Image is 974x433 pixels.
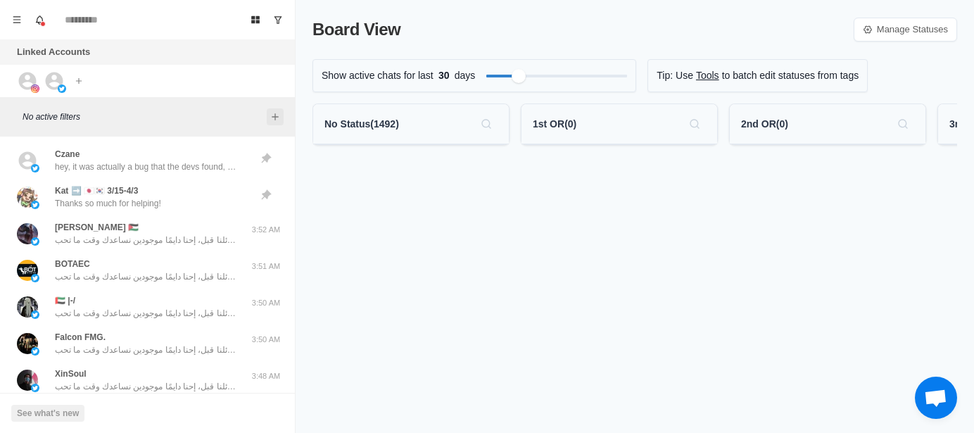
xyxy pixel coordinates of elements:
p: سلام، بس حبيت أذكرك آخر مرة لو فاتتك رسائلنا قبل، إحنا دايمًا موجودين نساعدك وقت ما تحب. [55,344,238,356]
p: XinSoul [55,368,87,380]
p: 3:50 AM [248,334,284,346]
button: Search [683,113,706,135]
img: picture [31,237,39,246]
button: Show unread conversations [267,8,289,31]
a: Manage Statuses [854,18,957,42]
p: BOTAEC [55,258,90,270]
button: Add filters [267,108,284,125]
p: No Status ( 1492 ) [324,117,399,132]
p: 🇦🇪 |-/ [55,294,75,307]
img: picture [17,370,38,391]
img: picture [31,84,39,93]
img: picture [31,310,39,319]
span: 30 [434,68,455,83]
img: picture [31,274,39,282]
p: to batch edit statuses from tags [722,68,859,83]
p: hey, it was actually a bug that the devs found, they had pushed up a short-term fix while they pa... [55,161,238,173]
a: Tools [696,68,719,83]
p: 3:51 AM [248,261,284,272]
p: Falcon FMG. [55,331,106,344]
button: Search [475,113,498,135]
p: No active filters [23,111,267,123]
p: [PERSON_NAME] 🇯🇴 [55,221,139,234]
img: picture [17,223,38,244]
img: picture [58,84,66,93]
p: 2nd OR ( 0 ) [741,117,788,132]
p: Czane [55,148,80,161]
p: سلام، بس حبيت أذكرك آخر مرة لو فاتتك رسائلنا قبل، إحنا دايمًا موجودين نساعدك وقت ما تحب. [55,270,238,283]
p: Thanks so much for helping! [55,197,161,210]
button: See what's new [11,405,84,422]
button: Notifications [28,8,51,31]
img: picture [31,164,39,172]
img: picture [31,347,39,356]
img: picture [31,201,39,209]
p: سلام، بس حبيت أذكرك آخر مرة لو فاتتك رسائلنا قبل، إحنا دايمًا موجودين نساعدك وقت ما تحب. [55,234,238,246]
button: Add account [70,73,87,89]
p: Show active chats for last [322,68,434,83]
p: سلام، بس حبيت أذكرك آخر مرة لو فاتتك رسائلنا قبل، إحنا دايمًا موجودين نساعدك وقت ما تحب. [55,307,238,320]
button: Search [892,113,914,135]
img: picture [17,333,38,354]
p: Board View [312,17,400,42]
img: picture [17,296,38,318]
div: Filter by activity days [512,69,526,83]
p: 3:52 AM [248,224,284,236]
p: Kat ➡️ 🇯🇵🇰🇷 3/15-4/3 [55,184,138,197]
p: Linked Accounts [17,45,90,59]
p: 3:50 AM [248,297,284,309]
button: Board View [244,8,267,31]
div: Open chat [915,377,957,419]
p: سلام، بس حبيت أذكرك آخر مرة لو فاتتك رسائلنا قبل، إحنا دايمًا موجودين نساعدك وقت ما تحب. [55,380,238,393]
p: 3:48 AM [248,370,284,382]
p: 1st OR ( 0 ) [533,117,576,132]
p: Tip: Use [657,68,693,83]
p: days [455,68,476,83]
button: Menu [6,8,28,31]
img: picture [31,384,39,392]
img: picture [17,260,38,281]
img: picture [17,187,38,208]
